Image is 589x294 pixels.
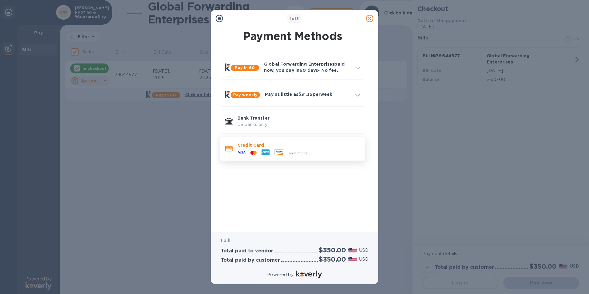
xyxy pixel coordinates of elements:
[359,256,368,263] p: USD
[296,271,322,278] img: Logo
[221,248,273,254] h3: Total paid to vendor
[238,121,360,128] p: US banks only.
[221,238,230,243] b: 1 bill
[290,16,299,21] b: of 3
[219,30,367,43] h1: Payment Methods
[238,142,360,148] p: Credit Card
[359,247,368,254] p: USD
[221,257,280,263] h3: Total paid by customer
[348,257,357,261] img: USD
[348,248,357,252] img: USD
[288,151,311,155] span: and more...
[319,246,346,254] h2: $350.00
[319,255,346,263] h2: $350.00
[235,65,255,70] b: Pay in 60
[233,92,258,97] b: Pay weekly
[265,91,350,97] p: Pay as little as $31.35 per week
[290,16,291,21] span: 1
[267,272,293,278] p: Powered by
[264,61,350,73] p: Global Forwarding Enterprises paid now, you pay in 60 days - No fee.
[238,115,360,121] p: Bank Transfer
